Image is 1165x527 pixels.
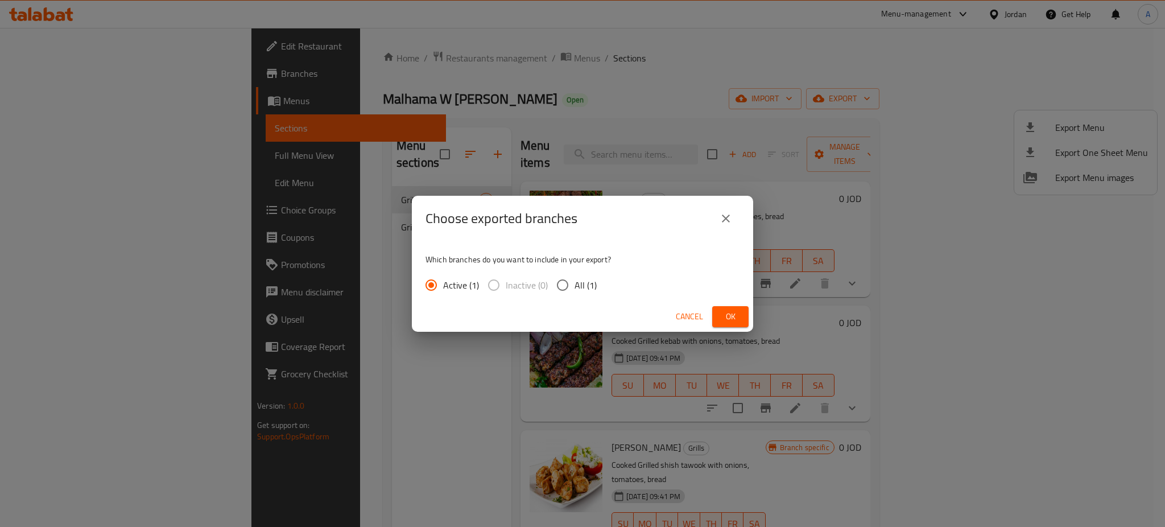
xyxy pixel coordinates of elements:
span: Cancel [676,310,703,324]
span: Active (1) [443,278,479,292]
span: All (1) [575,278,597,292]
p: Which branches do you want to include in your export? [425,254,740,265]
button: Ok [712,306,749,327]
button: close [712,205,740,232]
button: Cancel [671,306,708,327]
h2: Choose exported branches [425,209,577,228]
span: Inactive (0) [506,278,548,292]
span: Ok [721,310,740,324]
